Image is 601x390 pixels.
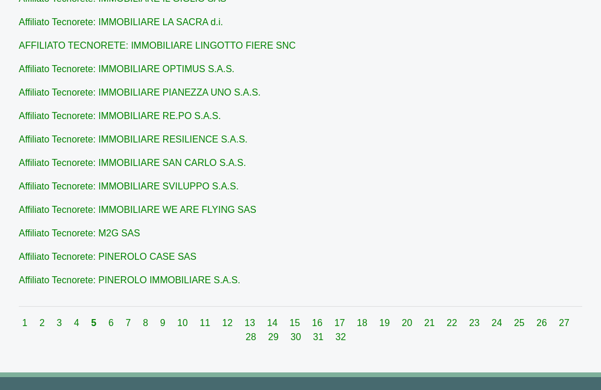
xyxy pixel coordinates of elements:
a: 16 [312,318,325,328]
a: AFFILIATO TECNORETE: IMMOBILIARE LINGOTTO FIERE SNC [19,40,296,50]
a: Affiliato Tecnorete: IMMOBILIARE LA SACRA d.i. [19,17,223,27]
a: 29 [268,332,281,342]
a: 22 [447,318,460,328]
a: 28 [246,332,259,342]
a: 18 [357,318,370,328]
a: Affiliato Tecnorete: IMMOBILIARE PIANEZZA UNO S.A.S. [19,87,261,97]
a: Affiliato Tecnorete: PINEROLO IMMOBILIARE S.A.S. [19,275,240,285]
a: 21 [424,318,437,328]
a: 4 [74,318,82,328]
a: Affiliato Tecnorete: IMMOBILIARE SAN CARLO S.A.S. [19,158,246,168]
a: 10 [177,318,190,328]
a: Affiliato Tecnorete: IMMOBILIARE RESILIENCE S.A.S. [19,134,248,144]
a: 6 [109,318,116,328]
a: 1 [22,318,30,328]
a: Affiliato Tecnorete: IMMOBILIARE OPTIMUS S.A.S. [19,64,235,74]
a: 32 [336,332,346,342]
a: Affiliato Tecnorete: IMMOBILIARE SVILUPPO S.A.S. [19,181,239,191]
a: 26 [536,318,549,328]
a: 9 [160,318,168,328]
a: Affiliato Tecnorete: M2G SAS [19,228,140,238]
a: 31 [313,332,326,342]
a: 3 [57,318,65,328]
a: 15 [289,318,302,328]
a: 13 [245,318,258,328]
a: 14 [267,318,280,328]
a: Affiliato Tecnorete: IMMOBILIARE WE ARE FLYING SAS [19,205,256,215]
a: Affiliato Tecnorete: PINEROLO CASE SAS [19,252,197,262]
a: 19 [379,318,392,328]
a: 23 [469,318,482,328]
a: Affiliato Tecnorete: IMMOBILIARE RE.PO S.A.S. [19,111,221,121]
a: 5 [91,318,99,328]
a: 24 [492,318,505,328]
a: 17 [335,318,347,328]
a: 2 [39,318,47,328]
a: 25 [514,318,527,328]
a: 30 [291,332,303,342]
a: 27 [559,318,569,328]
a: 20 [402,318,415,328]
a: 7 [126,318,133,328]
a: 11 [200,318,212,328]
a: 12 [222,318,235,328]
a: 8 [143,318,150,328]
